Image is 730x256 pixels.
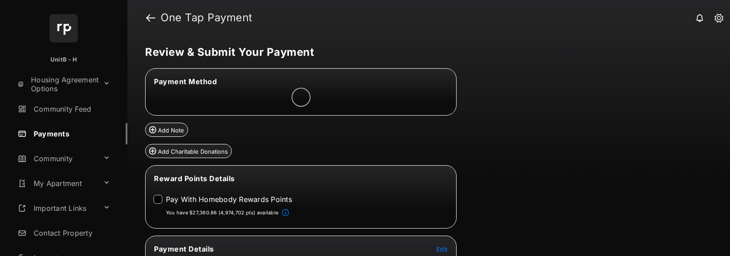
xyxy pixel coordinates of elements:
p: UnitB - H [50,55,77,64]
a: My Apartment [14,173,100,194]
a: Important Links [14,198,100,219]
span: Payment Method [154,77,217,86]
p: You have $27,360.86 (4,974,702 pts) available [166,209,278,217]
a: Community Feed [14,98,127,120]
h5: Review & Submit Your Payment [145,47,705,58]
a: Contact Property [14,222,127,244]
button: Edit [436,244,448,253]
button: Add Charitable Donations [145,144,232,158]
strong: One Tap Payment [161,12,253,23]
button: Add Note [145,123,188,137]
span: Reward Points Details [154,174,235,183]
a: Payments [14,123,127,144]
a: Housing Agreement Options [14,74,100,95]
span: Edit [436,245,448,253]
img: svg+xml;base64,PHN2ZyB4bWxucz0iaHR0cDovL3d3dy53My5vcmcvMjAwMC9zdmciIHdpZHRoPSI2NCIgaGVpZ2h0PSI2NC... [50,14,78,43]
a: Community [14,148,100,169]
span: Payment Details [154,244,214,253]
label: Pay With Homebody Rewards Points [166,195,292,204]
